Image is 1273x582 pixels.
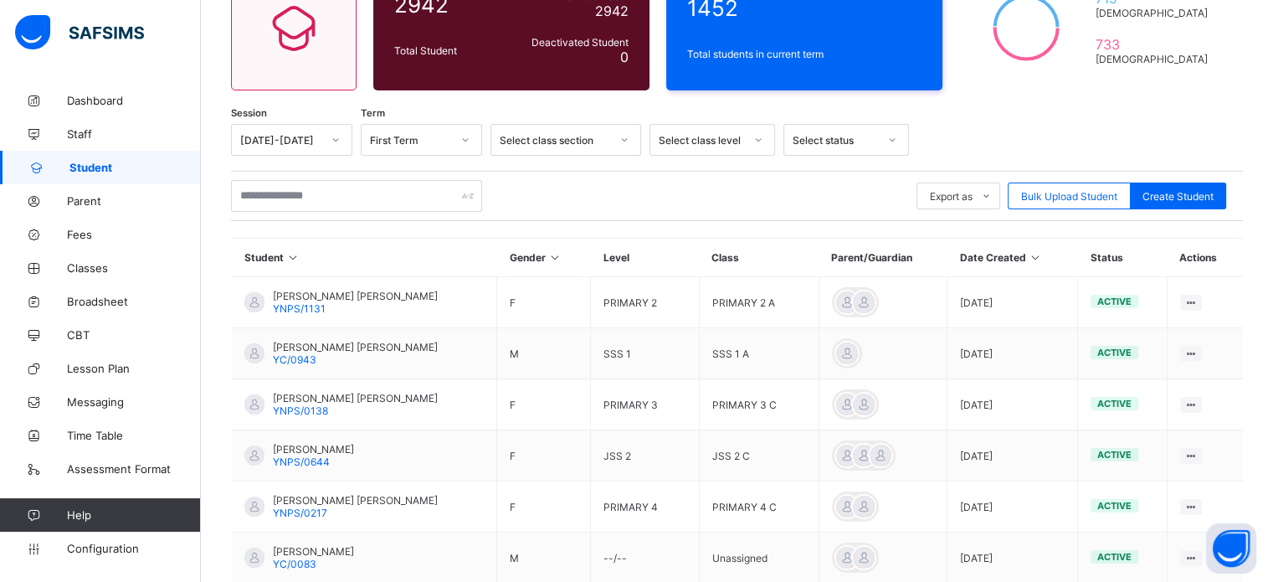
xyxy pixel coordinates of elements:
[273,558,316,570] span: YC/0083
[67,261,201,275] span: Classes
[1021,190,1117,203] span: Bulk Upload Student
[67,194,201,208] span: Parent
[687,48,921,60] span: Total students in current term
[273,290,438,302] span: [PERSON_NAME] [PERSON_NAME]
[620,49,629,65] span: 0
[273,353,316,366] span: YC/0943
[361,107,385,119] span: Term
[67,395,201,409] span: Messaging
[1097,500,1132,512] span: active
[947,239,1078,277] th: Date Created
[67,94,201,107] span: Dashboard
[595,3,629,19] span: 2942
[699,482,819,533] td: PRIMARY 4 C
[947,328,1078,379] td: [DATE]
[930,190,973,203] span: Export as
[548,251,562,264] i: Sort in Ascending Order
[67,462,201,476] span: Assessment Format
[67,542,200,555] span: Configuration
[1095,53,1214,65] span: [DEMOGRAPHIC_DATA]
[819,239,947,277] th: Parent/Guardian
[591,379,699,430] td: PRIMARY 3
[273,443,354,456] span: [PERSON_NAME]
[67,127,201,141] span: Staff
[1097,398,1132,409] span: active
[1206,523,1256,574] button: Open asap
[67,295,201,308] span: Broadsheet
[699,328,819,379] td: SSS 1 A
[947,277,1078,328] td: [DATE]
[67,429,201,442] span: Time Table
[591,277,699,328] td: PRIMARY 2
[699,430,819,482] td: JSS 2 C
[390,40,506,61] div: Total Student
[699,239,819,277] th: Class
[1029,251,1043,264] i: Sort in Ascending Order
[1097,296,1132,307] span: active
[947,482,1078,533] td: [DATE]
[1078,239,1168,277] th: Status
[15,15,144,50] img: safsims
[510,36,629,49] span: Deactivated Student
[793,134,878,147] div: Select status
[67,328,201,342] span: CBT
[497,239,591,277] th: Gender
[591,328,699,379] td: SSS 1
[67,362,201,375] span: Lesson Plan
[1097,347,1132,358] span: active
[273,302,326,315] span: YNPS/1131
[1167,239,1243,277] th: Actions
[273,404,328,417] span: YNPS/0138
[273,341,438,353] span: [PERSON_NAME] [PERSON_NAME]
[69,161,201,174] span: Student
[1095,36,1214,53] span: 733
[947,379,1078,430] td: [DATE]
[497,430,591,482] td: F
[497,328,591,379] td: M
[232,239,497,277] th: Student
[947,430,1078,482] td: [DATE]
[591,482,699,533] td: PRIMARY 4
[591,430,699,482] td: JSS 2
[659,134,744,147] div: Select class level
[497,379,591,430] td: F
[240,134,321,147] div: [DATE]-[DATE]
[273,545,354,558] span: [PERSON_NAME]
[1097,449,1132,461] span: active
[67,508,200,522] span: Help
[699,277,819,328] td: PRIMARY 2 A
[67,228,201,241] span: Fees
[370,134,451,147] div: First Term
[1095,7,1214,19] span: [DEMOGRAPHIC_DATA]
[500,134,610,147] div: Select class section
[273,456,330,468] span: YNPS/0644
[273,507,327,519] span: YNPS/0217
[231,107,267,119] span: Session
[1097,551,1132,563] span: active
[1142,190,1214,203] span: Create Student
[497,277,591,328] td: F
[699,379,819,430] td: PRIMARY 3 C
[497,482,591,533] td: F
[273,392,438,404] span: [PERSON_NAME] [PERSON_NAME]
[286,251,300,264] i: Sort in Ascending Order
[273,494,438,507] span: [PERSON_NAME] [PERSON_NAME]
[591,239,699,277] th: Level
